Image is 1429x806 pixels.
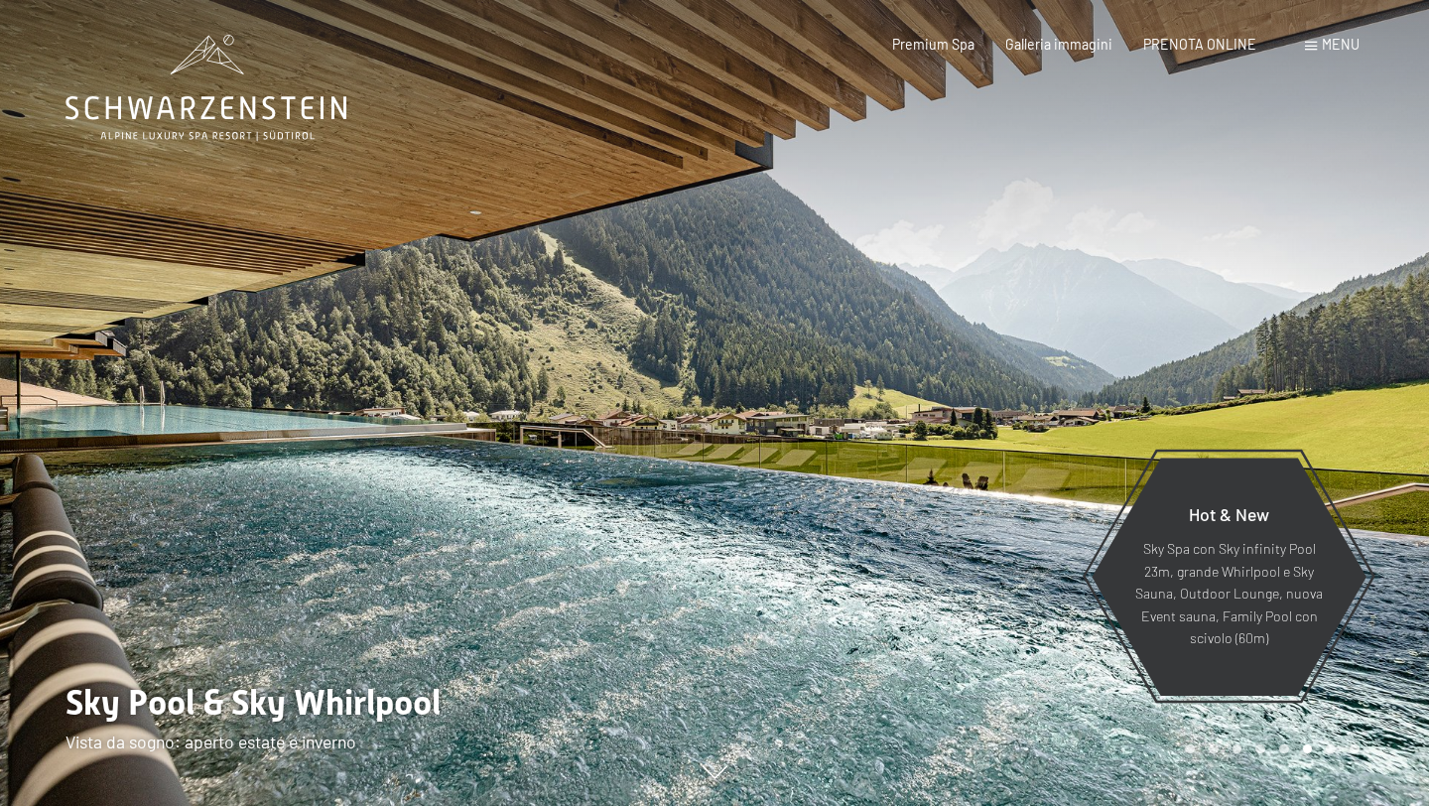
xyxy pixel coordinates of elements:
[1178,744,1359,754] div: Carousel Pagination
[1185,744,1195,754] div: Carousel Page 1
[1189,503,1269,525] span: Hot & New
[1209,744,1219,754] div: Carousel Page 2
[1255,744,1265,754] div: Carousel Page 4
[1233,744,1242,754] div: Carousel Page 3
[1005,36,1112,53] a: Galleria immagini
[1091,457,1367,697] a: Hot & New Sky Spa con Sky infinity Pool 23m, grande Whirlpool e Sky Sauna, Outdoor Lounge, nuova ...
[1350,744,1360,754] div: Carousel Page 8
[892,36,974,53] a: Premium Spa
[1326,744,1336,754] div: Carousel Page 7
[1134,538,1324,650] p: Sky Spa con Sky infinity Pool 23m, grande Whirlpool e Sky Sauna, Outdoor Lounge, nuova Event saun...
[1143,36,1256,53] a: PRENOTA ONLINE
[1279,744,1289,754] div: Carousel Page 5
[1322,36,1360,53] span: Menu
[1303,744,1313,754] div: Carousel Page 6 (Current Slide)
